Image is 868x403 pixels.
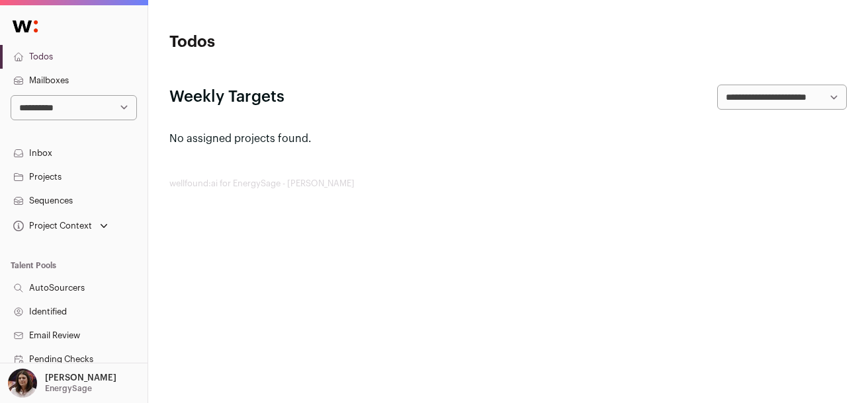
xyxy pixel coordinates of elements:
footer: wellfound:ai for EnergySage - [PERSON_NAME] [169,178,847,189]
div: Project Context [11,221,92,231]
img: Wellfound [5,13,45,40]
img: 13179837-medium_jpg [8,369,37,398]
p: EnergySage [45,383,92,394]
button: Open dropdown [11,217,110,235]
h1: Todos [169,32,395,53]
h2: Weekly Targets [169,87,284,108]
p: No assigned projects found. [169,131,847,147]
p: [PERSON_NAME] [45,373,116,383]
button: Open dropdown [5,369,119,398]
